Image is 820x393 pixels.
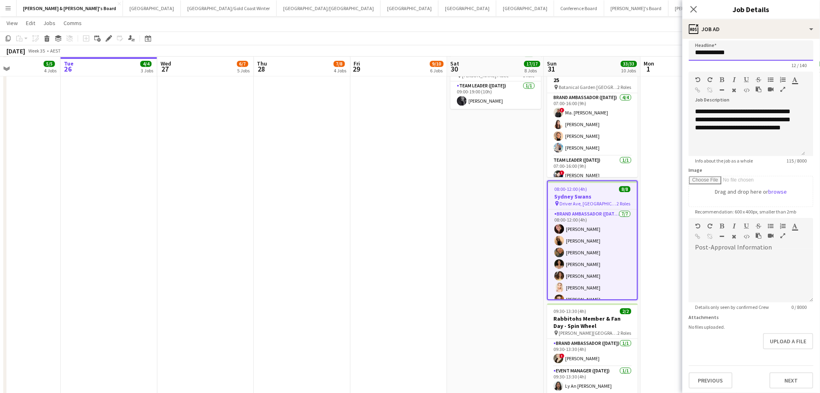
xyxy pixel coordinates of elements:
span: Wed [161,60,171,67]
span: Jobs [43,19,55,27]
span: ! [560,353,565,358]
span: 29 [353,64,360,74]
button: [PERSON_NAME]'s Board [604,0,669,16]
span: Sun [547,60,557,67]
span: 115 / 8000 [780,158,814,164]
span: 31 [546,64,557,74]
button: Previous [689,372,733,389]
h3: Sydney Swans [548,193,637,200]
span: Sat [451,60,460,67]
span: Edit [26,19,35,27]
button: Insert video [768,86,774,93]
div: 10 Jobs [621,68,637,74]
button: HTML Code [744,87,750,93]
button: Italic [732,223,737,229]
button: Undo [695,223,701,229]
app-job-card: 09:00-19:00 (10h)1/1TCS Sydney Marathon - Spectator Services [PERSON_NAME] Place1 RoleTeam Leader... [451,46,541,109]
span: View [6,19,18,27]
button: Clear Formatting [732,233,737,240]
span: 5/5 [44,61,55,67]
div: 4 Jobs [44,68,57,74]
button: Conference Board [554,0,604,16]
button: Next [770,372,814,389]
span: 12 / 140 [785,62,814,68]
a: Comms [60,18,85,28]
div: 3 Jobs [141,68,153,74]
div: 4 Jobs [334,68,347,74]
span: 08:00-12:00 (4h) [555,186,587,192]
span: [PERSON_NAME][GEOGRAPHIC_DATA] [559,330,618,336]
app-job-card: 08:00-12:00 (4h)8/8Sydney Swans Driver Ave, [GEOGRAPHIC_DATA]2 RolesBrand Ambassador ([DATE])7/70... [547,180,638,300]
span: Tue [64,60,74,67]
button: Underline [744,76,750,83]
button: [GEOGRAPHIC_DATA] [496,0,554,16]
button: Horizontal Line [720,233,725,240]
div: 5 Jobs [237,68,250,74]
span: Details only seen by confirmed Crew [689,304,776,310]
span: 28 [256,64,267,74]
button: [GEOGRAPHIC_DATA] [381,0,439,16]
span: 17/17 [524,61,540,67]
span: Mon [644,60,655,67]
span: 30 [449,64,460,74]
span: Recommendation: 600 x 400px, smaller than 2mb [689,209,803,215]
a: View [3,18,21,28]
span: Week 35 [27,48,47,54]
span: 09:30-13:30 (4h) [554,308,587,314]
span: 6/7 [237,61,248,67]
label: Attachments [689,314,719,320]
div: Job Ad [682,19,820,39]
span: 7/8 [334,61,345,67]
span: ! [560,170,565,175]
span: 2 Roles [617,201,631,207]
div: AEST [50,48,61,54]
app-card-role: Brand Ambassador ([DATE])7/708:00-12:00 (4h)[PERSON_NAME][PERSON_NAME][PERSON_NAME][PERSON_NAME][... [548,209,637,307]
span: Fri [354,60,360,67]
button: Italic [732,76,737,83]
button: Insert video [768,232,774,239]
button: Strikethrough [756,76,762,83]
button: [GEOGRAPHIC_DATA] [439,0,496,16]
app-card-role: Team Leader ([DATE])1/109:00-19:00 (10h)[PERSON_NAME] [451,81,541,109]
span: 9/10 [430,61,444,67]
button: Clear Formatting [732,87,737,93]
span: ! [560,108,565,112]
span: 2 Roles [618,330,631,336]
h3: Job Details [682,4,820,15]
app-job-card: 07:00-16:00 (9h)5/5Yo Pro @ SYDNEY MARATHON 25 Botanical Garden [GEOGRAPHIC_DATA]2 RolesBrand Amb... [547,57,638,177]
span: 26 [63,64,74,74]
button: [PERSON_NAME] & [PERSON_NAME]'s Board [17,0,123,16]
div: [DATE] [6,47,25,55]
div: No files uploaded. [689,324,814,330]
button: Unordered List [768,76,774,83]
a: Jobs [40,18,59,28]
span: Botanical Garden [GEOGRAPHIC_DATA] [559,84,618,90]
a: Edit [23,18,38,28]
span: 8/8 [619,186,631,192]
button: Strikethrough [756,223,762,229]
button: Bold [720,223,725,229]
span: 2/2 [620,308,631,314]
button: Bold [720,76,725,83]
span: Driver Ave, [GEOGRAPHIC_DATA] [560,201,617,207]
button: Text Color [792,76,798,83]
button: [GEOGRAPHIC_DATA]/Gold Coast Winter [181,0,277,16]
button: Paste as plain text [756,86,762,93]
button: Horizontal Line [720,87,725,93]
button: Fullscreen [780,232,786,239]
app-card-role: Team Leader ([DATE])1/107:00-16:00 (9h)![PERSON_NAME] [547,156,638,183]
h3: Rabbitohs Member & Fan Day - Spin Wheel [547,315,638,330]
button: Undo [695,76,701,83]
button: Unordered List [768,223,774,229]
button: [GEOGRAPHIC_DATA]/[GEOGRAPHIC_DATA] [277,0,381,16]
button: [GEOGRAPHIC_DATA] [123,0,181,16]
button: Upload a file [763,333,814,349]
span: 1 [643,64,655,74]
span: 2 Roles [618,84,631,90]
button: Ordered List [780,223,786,229]
button: [PERSON_NAME] & [PERSON_NAME]'s Board [669,0,772,16]
div: 6 Jobs [430,68,443,74]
